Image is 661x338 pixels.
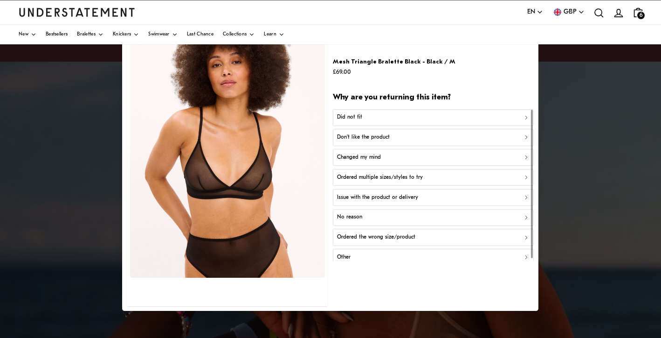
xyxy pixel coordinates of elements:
button: Changed my mind [333,149,534,166]
button: EN [527,7,543,17]
img: 17_808531d1-b7fc-4449-bb0d-7f44d7a5116d.jpg [130,35,325,278]
a: Swimwear [148,25,177,44]
span: Last Chance [187,32,213,37]
a: Bralettes [77,25,103,44]
a: Understatement Homepage [19,8,135,16]
p: No reason [337,213,362,222]
p: Mesh Triangle Bralette Black - Black / M [333,56,455,66]
p: Don't like the product [337,133,390,142]
span: Swimwear [148,32,169,37]
span: Collections [223,32,247,37]
button: Issue with the product or delivery [333,189,534,206]
p: Issue with the product or delivery [337,193,418,202]
span: EN [527,7,535,17]
button: Ordered the wrong size/product [333,229,534,246]
span: Bestsellers [46,32,68,37]
p: £69.00 [333,67,455,77]
span: Bralettes [77,32,96,37]
h2: Why are you returning this item? [333,92,534,103]
span: GBP [564,7,577,17]
span: Knickers [113,32,131,37]
span: 6 [637,12,645,19]
button: Other [333,249,534,266]
a: Collections [223,25,255,44]
a: Knickers [113,25,139,44]
a: New [19,25,36,44]
p: Did not fit [337,113,362,122]
p: Other [337,253,351,262]
a: Bestsellers [46,25,68,44]
p: Ordered the wrong size/product [337,233,415,242]
a: 6 [628,3,648,22]
button: GBP [552,7,585,17]
p: Ordered multiple sizes/styles to try [337,173,423,182]
a: Last Chance [187,25,213,44]
span: Learn [264,32,276,37]
button: Did not fit [333,109,534,126]
button: Don't like the product [333,129,534,146]
span: New [19,32,28,37]
a: Learn [264,25,284,44]
p: Changed my mind [337,153,381,162]
button: No reason [333,209,534,225]
button: Ordered multiple sizes/styles to try [333,169,534,186]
